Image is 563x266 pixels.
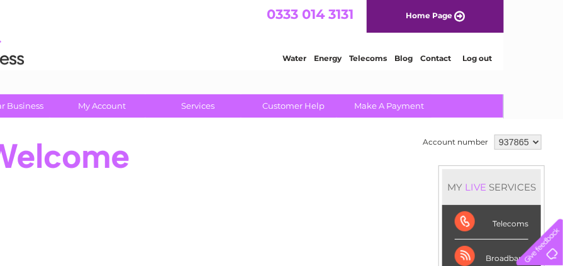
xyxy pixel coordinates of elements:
[342,53,365,63] a: Water
[146,94,250,118] a: Services
[242,94,345,118] a: Customer Help
[455,205,528,240] div: Telecoms
[521,53,551,63] a: Log out
[454,53,472,63] a: Blog
[420,131,491,153] td: Account number
[479,53,510,63] a: Contact
[337,94,441,118] a: Make A Payment
[408,53,446,63] a: Telecoms
[50,94,154,118] a: My Account
[326,6,413,22] a: 0333 014 3131
[20,33,84,71] img: logo.png
[462,181,489,193] div: LIVE
[373,53,401,63] a: Energy
[442,169,541,205] div: MY SERVICES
